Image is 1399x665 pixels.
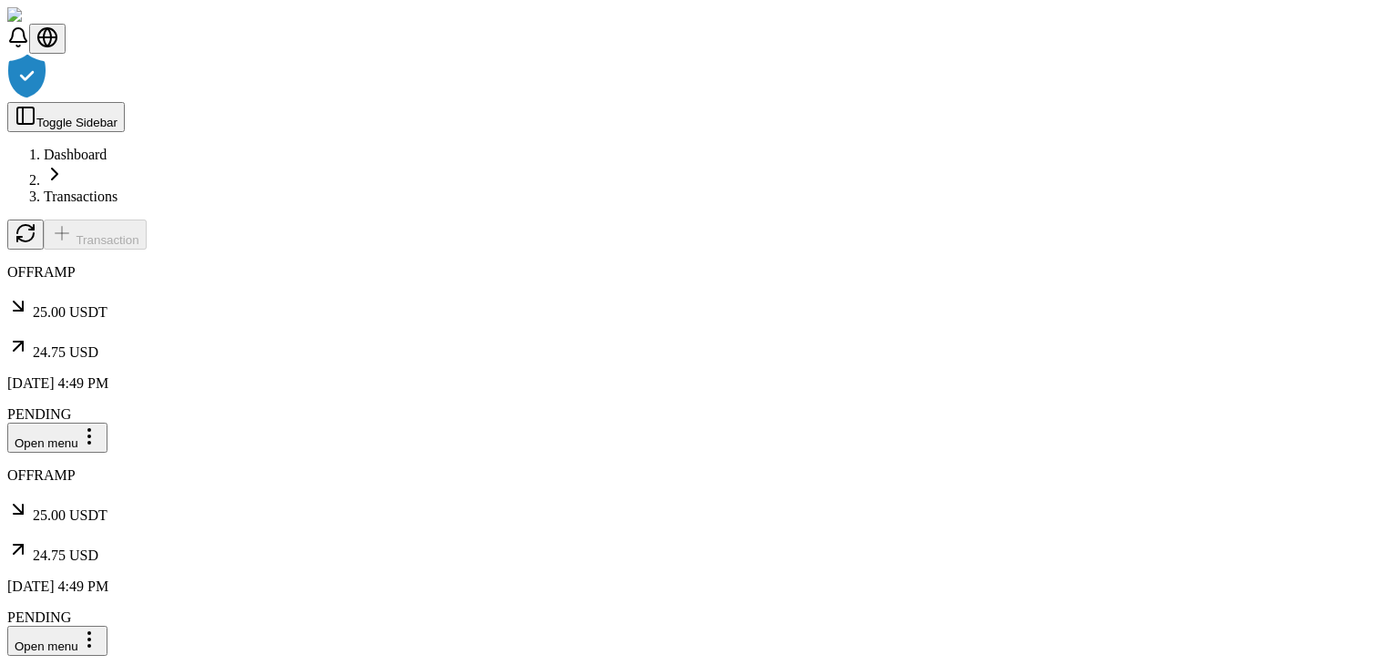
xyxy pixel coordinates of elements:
[7,102,125,132] button: Toggle Sidebar
[7,147,1392,205] nav: breadcrumb
[44,189,117,204] a: Transactions
[7,264,1392,281] p: OFFRAMP
[44,220,147,250] button: Transaction
[15,639,78,653] span: Open menu
[76,233,138,247] span: Transaction
[7,626,107,656] button: Open menu
[7,498,1392,524] p: 25.00 USDT
[7,578,1392,595] p: [DATE] 4:49 PM
[7,375,1392,392] p: [DATE] 4:49 PM
[7,423,107,453] button: Open menu
[7,406,1392,423] div: PENDING
[36,116,117,129] span: Toggle Sidebar
[44,147,107,162] a: Dashboard
[7,538,1392,564] p: 24.75 USD
[7,295,1392,321] p: 25.00 USDT
[7,335,1392,361] p: 24.75 USD
[7,467,1392,484] p: OFFRAMP
[15,436,78,450] span: Open menu
[7,7,116,24] img: ShieldPay Logo
[7,609,1392,626] div: PENDING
